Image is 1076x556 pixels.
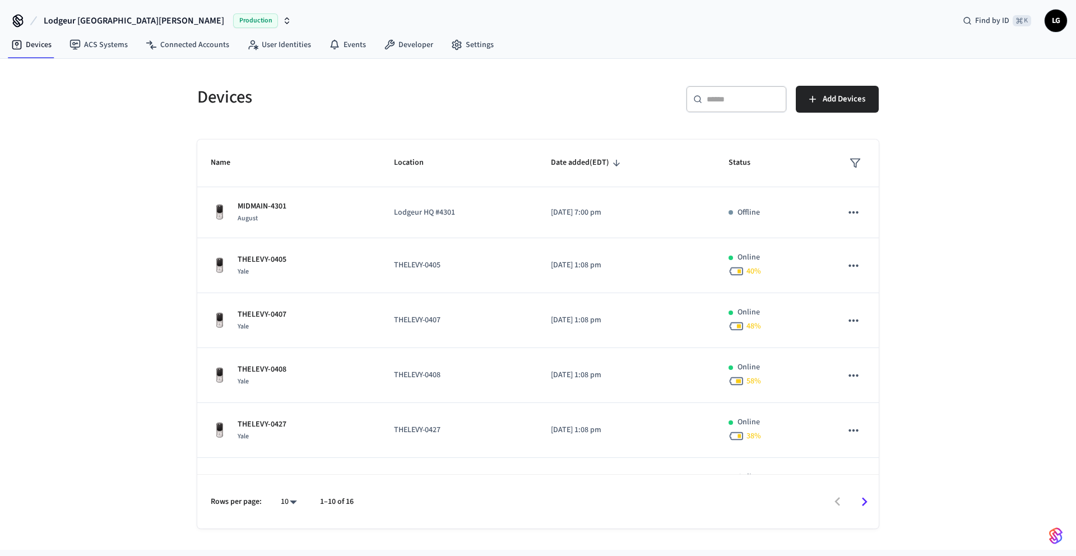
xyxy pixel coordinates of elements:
p: [DATE] 1:08 pm [551,369,702,381]
button: LG [1045,10,1067,32]
p: Online [738,471,760,483]
a: User Identities [238,35,320,55]
img: SeamLogoGradient.69752ec5.svg [1049,527,1063,545]
span: ⌘ K [1013,15,1031,26]
a: Events [320,35,375,55]
img: Yale Assure Touchscreen Wifi Smart Lock, Satin Nickel, Front [211,203,229,221]
span: LG [1046,11,1066,31]
p: 1–10 of 16 [320,496,354,508]
span: Yale [238,322,249,331]
a: Devices [2,35,61,55]
p: THELEVY-0405 [238,254,286,266]
p: THELEVY-0405 [394,260,524,271]
span: Date added(EDT) [551,154,624,172]
img: Yale Assure Touchscreen Wifi Smart Lock, Satin Nickel, Front [211,312,229,330]
button: Go to next page [851,489,878,515]
span: Yale [238,432,249,441]
p: Online [738,362,760,373]
p: Online [738,416,760,428]
p: Online [738,252,760,263]
p: Lodgeur HQ #4301 [394,207,524,219]
p: MIDMAIN-4301 [238,201,286,212]
button: Add Devices [796,86,879,113]
h5: Devices [197,86,531,109]
p: Online [738,307,760,318]
span: August [238,214,258,223]
p: THELEVY-0408 [394,369,524,381]
span: 40 % [746,266,761,277]
a: Developer [375,35,442,55]
p: [DATE] 7:00 pm [551,207,702,219]
div: Find by ID⌘ K [954,11,1040,31]
span: Production [233,13,278,28]
p: [DATE] 1:08 pm [551,424,702,436]
span: Status [729,154,765,172]
img: Yale Assure Touchscreen Wifi Smart Lock, Satin Nickel, Front [211,367,229,384]
span: 48 % [746,321,761,332]
img: Yale Assure Touchscreen Wifi Smart Lock, Satin Nickel, Front [211,421,229,439]
span: Lodgeur [GEOGRAPHIC_DATA][PERSON_NAME] [44,14,224,27]
span: 38 % [746,430,761,442]
span: Yale [238,267,249,276]
p: THELEVY-0408 [238,364,286,376]
p: THELEVY-0427 [394,424,524,436]
p: [DATE] 1:08 pm [551,314,702,326]
p: Rows per page: [211,496,262,508]
span: Yale [238,377,249,386]
span: Name [211,154,245,172]
div: 10 [275,494,302,510]
a: Settings [442,35,503,55]
span: Find by ID [975,15,1009,26]
span: 58 % [746,376,761,387]
p: THELEVY-0407 [238,309,286,321]
a: Connected Accounts [137,35,238,55]
p: THELEVY-0427 [238,419,286,430]
p: THELEVY-0407 [394,314,524,326]
p: [DATE] 1:08 pm [551,260,702,271]
p: Offline [738,207,760,219]
p: THELEVY-0422 [238,474,286,485]
span: Location [394,154,438,172]
a: ACS Systems [61,35,137,55]
span: Add Devices [823,92,865,106]
img: Yale Assure Touchscreen Wifi Smart Lock, Satin Nickel, Front [211,257,229,275]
